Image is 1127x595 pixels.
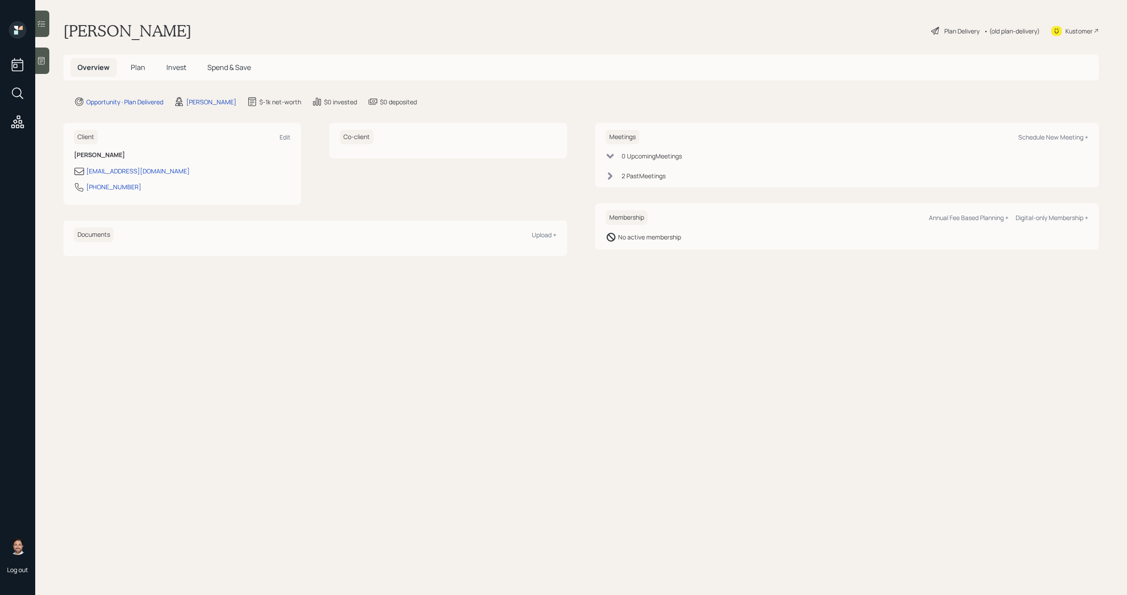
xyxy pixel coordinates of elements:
[944,26,980,36] div: Plan Delivery
[9,537,26,555] img: michael-russo-headshot.png
[1018,133,1088,141] div: Schedule New Meeting +
[186,97,236,107] div: [PERSON_NAME]
[340,130,373,144] h6: Co-client
[622,151,682,161] div: 0 Upcoming Meeting s
[86,182,141,191] div: [PHONE_NUMBER]
[207,62,251,72] span: Spend & Save
[929,213,1009,222] div: Annual Fee Based Planning +
[324,97,357,107] div: $0 invested
[166,62,186,72] span: Invest
[63,21,192,40] h1: [PERSON_NAME]
[74,228,114,242] h6: Documents
[622,171,666,180] div: 2 Past Meeting s
[259,97,301,107] div: $-1k net-worth
[532,231,556,239] div: Upload +
[74,130,98,144] h6: Client
[280,133,291,141] div: Edit
[86,166,190,176] div: [EMAIL_ADDRESS][DOMAIN_NAME]
[618,232,681,242] div: No active membership
[984,26,1040,36] div: • (old plan-delivery)
[1016,213,1088,222] div: Digital-only Membership +
[7,566,28,574] div: Log out
[380,97,417,107] div: $0 deposited
[131,62,145,72] span: Plan
[77,62,110,72] span: Overview
[606,130,639,144] h6: Meetings
[1065,26,1093,36] div: Kustomer
[606,210,648,225] h6: Membership
[86,97,163,107] div: Opportunity · Plan Delivered
[74,151,291,159] h6: [PERSON_NAME]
